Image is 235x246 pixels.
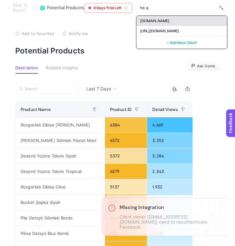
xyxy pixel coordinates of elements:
img: svg%3e [219,5,223,11]
input: Search [25,87,75,91]
span: Potential Products [47,5,84,10]
span: Description [15,65,38,71]
button: Notify me [62,31,88,36]
span: Notify me [69,31,88,36]
span: Related Insights [46,65,78,71]
div: Bucket Şapka Siyah [16,195,105,210]
input: https://www.he-qa.com/ [140,5,217,10]
span: Last 7 Days [86,86,111,92]
div: [PERSON_NAME] Gömlek Pastel Mavi [16,133,105,148]
span: [DOMAIN_NAME] [140,18,169,23]
span: / [35,5,36,10]
span: Feedback [4,2,24,7]
span: Product ID [110,107,132,112]
button: Ask Genie [186,61,220,71]
div: Rüzgarlıklı Elbise [PERSON_NAME] [16,117,105,132]
div: Pilise Detaylı Bluz Kemik [16,226,105,241]
h3: Missing Integration [120,204,222,211]
span: + Add New Client [167,40,197,45]
span: Detail Views [152,107,178,112]
div: 1.932 [147,179,193,194]
div: Rüzgarlıklı Elbise Olive [16,179,105,194]
div: 3.284 [147,148,193,163]
span: Back To Report [13,3,31,13]
button: + Add New Client [167,39,197,46]
div: 5372 [105,148,147,163]
div: 3.352 [147,133,193,148]
div: Pile Detaylı Gömlek Bordo [16,210,105,225]
span: Ask Genie [197,64,215,69]
div: 6579 [105,164,147,179]
span: [URL][DOMAIN_NAME] [140,28,179,34]
button: Description [15,65,38,74]
div: Desenli Yüzme Takımı Tropical [16,164,105,179]
div: 6515 [105,195,147,210]
span: Product Name [21,107,51,112]
p: Potential Products [15,46,220,55]
div: 5137 [105,179,147,194]
div: 6572 [105,133,147,148]
div: 4.669 [147,117,193,132]
span: 0 Days Trial Left [94,5,121,10]
div: Desenli Yüzme Takımı Siyah [16,148,105,163]
p: Client owner ([EMAIL_ADDRESS][DOMAIN_NAME]) need to reauthenticate Facebook. [120,214,222,230]
div: 6304 [105,117,147,132]
button: Add to favorites [15,31,54,36]
button: Related Insights [46,65,78,74]
span: Add to favorites [22,31,54,36]
div: 2.343 [147,164,193,179]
